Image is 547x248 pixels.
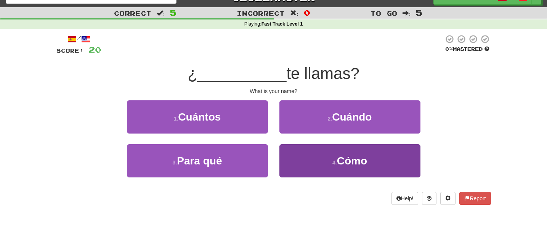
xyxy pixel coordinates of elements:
[422,192,436,205] button: Round history (alt+y)
[391,192,419,205] button: Help!
[114,9,151,17] span: Correct
[416,8,422,17] span: 5
[403,10,411,16] span: :
[178,111,221,123] span: Cuántos
[127,100,268,134] button: 1.Cuántos
[56,47,84,54] span: Score:
[157,10,165,16] span: :
[237,9,285,17] span: Incorrect
[173,159,177,166] small: 3 .
[177,155,222,167] span: Para qué
[261,21,303,27] strong: Fast Track Level 1
[286,64,359,82] span: te llamas?
[56,34,101,44] div: /
[328,116,332,122] small: 2 .
[127,144,268,177] button: 3.Para qué
[332,159,337,166] small: 4 .
[371,9,397,17] span: To go
[459,192,491,205] button: Report
[279,100,420,134] button: 2.Cuándo
[337,155,367,167] span: Cómo
[56,87,491,95] div: What is your name?
[444,46,491,53] div: Mastered
[332,111,372,123] span: Cuándo
[88,45,101,54] span: 20
[445,46,453,52] span: 0 %
[279,144,420,177] button: 4.Cómo
[290,10,298,16] span: :
[304,8,310,17] span: 0
[197,64,287,82] span: __________
[188,64,197,82] span: ¿
[170,8,176,17] span: 5
[174,116,178,122] small: 1 .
